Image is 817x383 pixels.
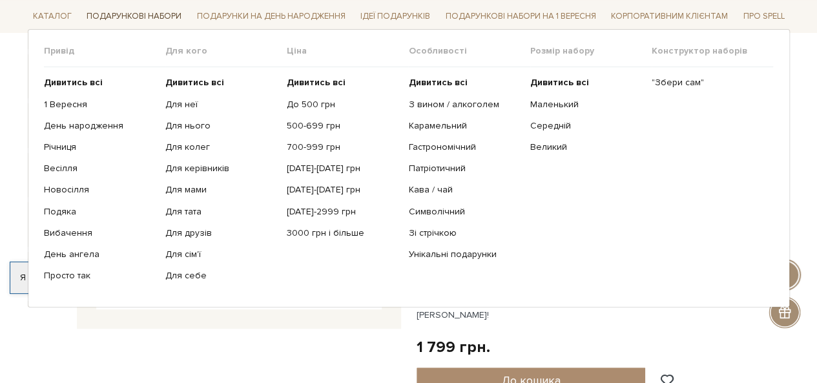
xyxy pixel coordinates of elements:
a: [DATE]-[DATE] грн [287,184,398,196]
a: Вибачення [44,227,156,239]
a: Для мами [165,184,277,196]
a: До 500 грн [287,98,398,110]
a: Дивитись всі [165,77,277,88]
b: Дивитись всі [530,77,589,88]
a: Ідеї подарунків [355,6,435,26]
a: Подяка [44,205,156,217]
span: Ціна [287,45,408,57]
a: День народження [44,120,156,132]
a: 700-999 грн [287,141,398,153]
a: Символічний [408,205,520,217]
a: Для неї [165,98,277,110]
a: 3000 грн і більше [287,227,398,239]
a: 500-699 грн [287,120,398,132]
div: Я дозволяю [DOMAIN_NAME] використовувати [10,272,360,284]
a: Унікальні подарунки [408,249,520,260]
a: День ангела [44,249,156,260]
a: Для колег [165,141,277,153]
a: Просто так [44,270,156,282]
b: Дивитись всі [44,77,103,88]
span: Конструктор наборів [652,45,773,57]
a: Гастрономічний [408,141,520,153]
a: Дивитись всі [530,77,642,88]
b: Дивитись всі [287,77,346,88]
a: [DATE]-2999 грн [287,205,398,217]
a: [DATE]-[DATE] грн [287,163,398,174]
span: Для кого [165,45,287,57]
a: Дивитись всі [44,77,156,88]
div: Каталог [28,29,790,307]
a: Дивитись всі [287,77,398,88]
a: Річниця [44,141,156,153]
a: "Збери сам" [652,77,763,88]
a: Про Spell [738,6,790,26]
a: Маленький [530,98,642,110]
span: Привід [44,45,165,57]
a: Для тата [165,205,277,217]
a: Для сім'ї [165,249,277,260]
span: Розмір набору [530,45,652,57]
a: Весілля [44,163,156,174]
a: З вином / алкоголем [408,98,520,110]
a: Новосілля [44,184,156,196]
a: Кава / чай [408,184,520,196]
a: Для друзів [165,227,277,239]
a: Для нього [165,120,277,132]
a: Подарункові набори [81,6,187,26]
a: Патріотичний [408,163,520,174]
a: Подарунки на День народження [192,6,351,26]
a: Дивитись всі [408,77,520,88]
a: Карамельний [408,120,520,132]
a: Для керівників [165,163,277,174]
a: Великий [530,141,642,153]
span: Особливості [408,45,530,57]
a: Подарункові набори на 1 Вересня [440,5,601,27]
p: Даруйте смачні любов та увагу з наборами до дня народження від [PERSON_NAME]! [417,295,719,322]
div: 1 799 грн. [417,337,490,357]
a: Корпоративним клієнтам [606,5,733,27]
b: Дивитись всі [165,77,224,88]
b: Дивитись всі [408,77,467,88]
a: 1 Вересня [44,98,156,110]
a: Для себе [165,270,277,282]
a: Середній [530,120,642,132]
a: Каталог [28,6,77,26]
a: Зі стрічкою [408,227,520,239]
